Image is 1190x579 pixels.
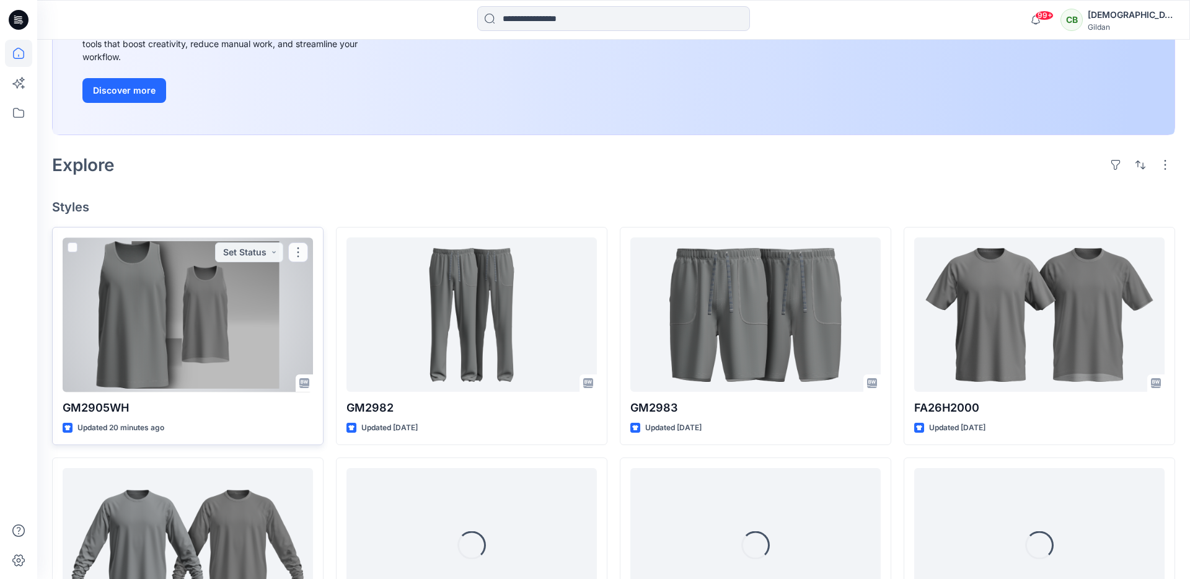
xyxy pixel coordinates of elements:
p: Updated [DATE] [929,422,985,435]
span: 99+ [1035,11,1054,20]
p: Updated [DATE] [645,422,702,435]
a: Discover more [82,78,361,103]
p: GM2983 [630,399,881,417]
div: [DEMOGRAPHIC_DATA][PERSON_NAME] [1088,7,1175,22]
p: FA26H2000 [914,399,1165,417]
p: GM2982 [346,399,597,417]
h2: Explore [52,155,115,175]
a: GM2982 [346,237,597,392]
div: CB [1060,9,1083,31]
a: GM2983 [630,237,881,392]
h4: Styles [52,200,1175,214]
p: Updated 20 minutes ago [77,422,164,435]
p: Updated [DATE] [361,422,418,435]
a: FA26H2000 [914,237,1165,392]
button: Discover more [82,78,166,103]
a: GM2905WH [63,237,313,392]
div: Explore ideas faster and recolor styles at scale with AI-powered tools that boost creativity, red... [82,24,361,63]
div: Gildan [1088,22,1175,32]
p: GM2905WH [63,399,313,417]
